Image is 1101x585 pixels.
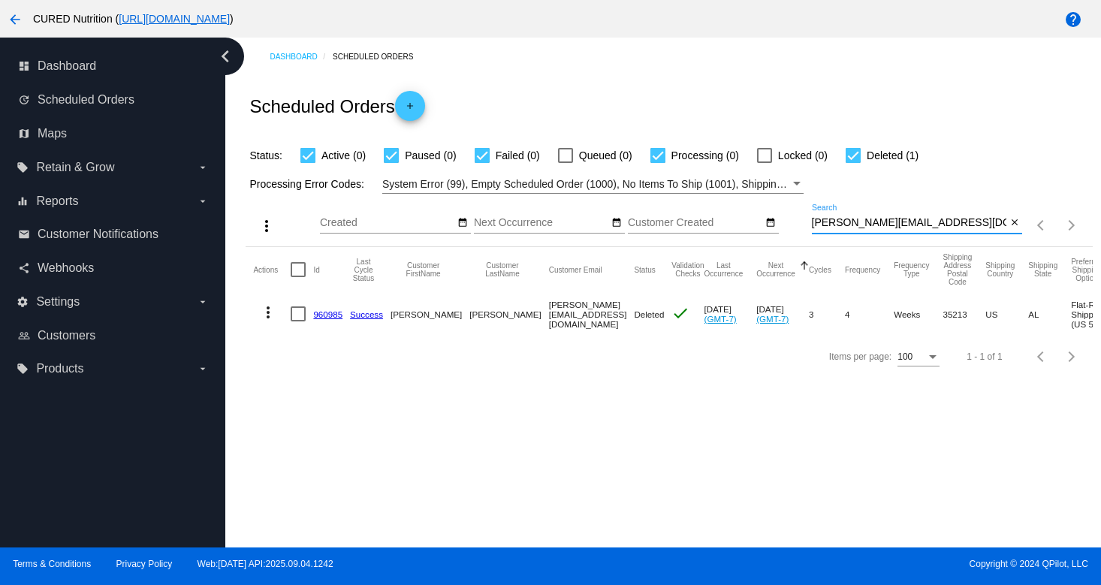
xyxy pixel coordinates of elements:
[812,217,1007,229] input: Search
[985,292,1028,336] mat-cell: US
[611,217,622,229] mat-icon: date_range
[897,352,940,363] mat-select: Items per page:
[18,324,209,348] a: people_outline Customers
[36,194,78,208] span: Reports
[1027,342,1057,372] button: Previous page
[391,292,469,336] mat-cell: [PERSON_NAME]
[549,265,602,274] button: Change sorting for CustomerEmail
[18,228,30,240] i: email
[671,304,689,322] mat-icon: check
[36,362,83,375] span: Products
[943,292,985,336] mat-cell: 35213
[38,228,158,241] span: Customer Notifications
[18,262,30,274] i: share
[628,217,763,229] input: Customer Created
[671,247,704,292] mat-header-cell: Validation Checks
[13,559,91,569] a: Terms & Conditions
[401,101,419,119] mat-icon: add
[320,217,455,229] input: Created
[249,149,282,161] span: Status:
[33,13,234,25] span: CURED Nutrition ( )
[38,93,134,107] span: Scheduled Orders
[198,559,333,569] a: Web:[DATE] API:2025.09.04.1242
[704,261,744,278] button: Change sorting for LastOccurrenceUtc
[756,314,789,324] a: (GMT-7)
[671,146,739,164] span: Processing (0)
[17,161,29,173] i: local_offer
[18,122,209,146] a: map Maps
[1064,11,1082,29] mat-icon: help
[18,94,30,106] i: update
[1028,292,1071,336] mat-cell: AL
[17,363,29,375] i: local_offer
[469,292,548,336] mat-cell: [PERSON_NAME]
[249,91,424,121] h2: Scheduled Orders
[391,261,456,278] button: Change sorting for CustomerFirstName
[38,127,67,140] span: Maps
[563,559,1088,569] span: Copyright © 2024 QPilot, LLC
[350,258,377,282] button: Change sorting for LastProcessingCycleId
[6,11,24,29] mat-icon: arrow_back
[197,161,209,173] i: arrow_drop_down
[943,253,972,286] button: Change sorting for ShippingPostcode
[1057,210,1087,240] button: Next page
[18,88,209,112] a: update Scheduled Orders
[382,175,804,194] mat-select: Filter by Processing Error Codes
[474,217,609,229] input: Next Occurrence
[38,261,94,275] span: Webhooks
[867,146,919,164] span: Deleted (1)
[967,351,1002,362] div: 1 - 1 of 1
[17,195,29,207] i: equalizer
[405,146,456,164] span: Paused (0)
[333,45,427,68] a: Scheduled Orders
[18,256,209,280] a: share Webhooks
[1057,342,1087,372] button: Next page
[704,292,757,336] mat-cell: [DATE]
[894,292,943,336] mat-cell: Weeks
[18,54,209,78] a: dashboard Dashboard
[809,292,845,336] mat-cell: 3
[213,44,237,68] i: chevron_left
[38,59,96,73] span: Dashboard
[38,329,95,342] span: Customers
[496,146,540,164] span: Failed (0)
[350,309,383,319] a: Success
[457,217,468,229] mat-icon: date_range
[197,363,209,375] i: arrow_drop_down
[549,292,635,336] mat-cell: [PERSON_NAME][EMAIL_ADDRESS][DOMAIN_NAME]
[270,45,333,68] a: Dashboard
[36,161,114,174] span: Retain & Grow
[313,309,342,319] a: 960985
[756,261,795,278] button: Change sorting for NextOccurrenceUtc
[119,13,230,25] a: [URL][DOMAIN_NAME]
[897,351,912,362] span: 100
[765,217,776,229] mat-icon: date_range
[249,178,364,190] span: Processing Error Codes:
[17,296,29,308] i: settings
[1027,210,1057,240] button: Previous page
[1028,261,1057,278] button: Change sorting for ShippingState
[18,60,30,72] i: dashboard
[197,296,209,308] i: arrow_drop_down
[18,330,30,342] i: people_outline
[313,265,319,274] button: Change sorting for Id
[18,128,30,140] i: map
[1006,216,1022,231] button: Clear
[809,265,831,274] button: Change sorting for Cycles
[704,314,737,324] a: (GMT-7)
[36,295,80,309] span: Settings
[116,559,173,569] a: Privacy Policy
[845,292,894,336] mat-cell: 4
[1009,217,1020,229] mat-icon: close
[197,195,209,207] i: arrow_drop_down
[756,292,809,336] mat-cell: [DATE]
[778,146,828,164] span: Locked (0)
[253,247,291,292] mat-header-cell: Actions
[469,261,535,278] button: Change sorting for CustomerLastName
[845,265,880,274] button: Change sorting for Frequency
[18,222,209,246] a: email Customer Notifications
[985,261,1015,278] button: Change sorting for ShippingCountry
[579,146,632,164] span: Queued (0)
[259,303,277,321] mat-icon: more_vert
[321,146,366,164] span: Active (0)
